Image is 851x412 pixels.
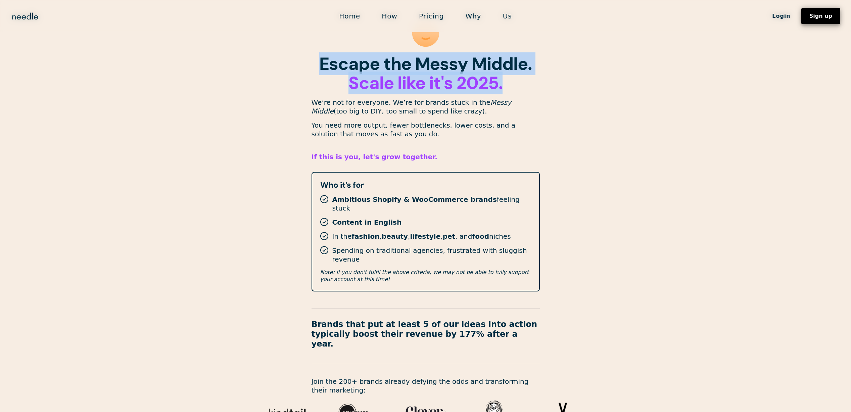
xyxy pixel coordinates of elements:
div: Sign up [809,13,832,19]
h2: Who it’s for [320,181,531,189]
strong: beauty [382,232,408,240]
strong: fashion [351,232,379,240]
p: Spending on traditional agencies, frustrated with sluggish revenue [332,246,531,264]
p: You need more output, fewer bottlenecks, lower costs, and a solution that moves as fast as you do. [312,121,540,138]
h1: Escape the Messy Middle. ‍ [312,54,540,93]
a: Pricing [408,9,455,23]
strong: lifestyle [410,232,440,240]
p: Brands that put at least 5 of our ideas into action typically boost their revenue by 177% after a... [312,320,540,349]
span: Scale like it's 2025. [348,72,502,94]
a: Sign up [801,8,840,24]
p: We’re not for everyone. We’re for brands stuck in the (too big to DIY, too small to spend like cr... [312,98,540,116]
em: Messy Middle [312,98,512,115]
em: Note: If you don't fulfil the above criteria, we may not be able to fully support your account at... [320,269,529,282]
strong: Ambitious Shopify & WooCommerce brands [332,195,497,203]
p: Join the 200+ brands already defying the odds and transforming their marketing: [312,377,540,395]
a: Us [492,9,523,23]
a: How [371,9,408,23]
p: feeling stuck [332,195,531,213]
a: Why [455,9,492,23]
strong: pet [443,232,455,240]
a: Home [328,9,371,23]
strong: If this is you, let's grow together. [312,153,437,161]
strong: Content in English [332,218,402,226]
p: In the , , , , and niches [332,232,511,241]
strong: food [472,232,489,240]
a: Login [761,10,801,22]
